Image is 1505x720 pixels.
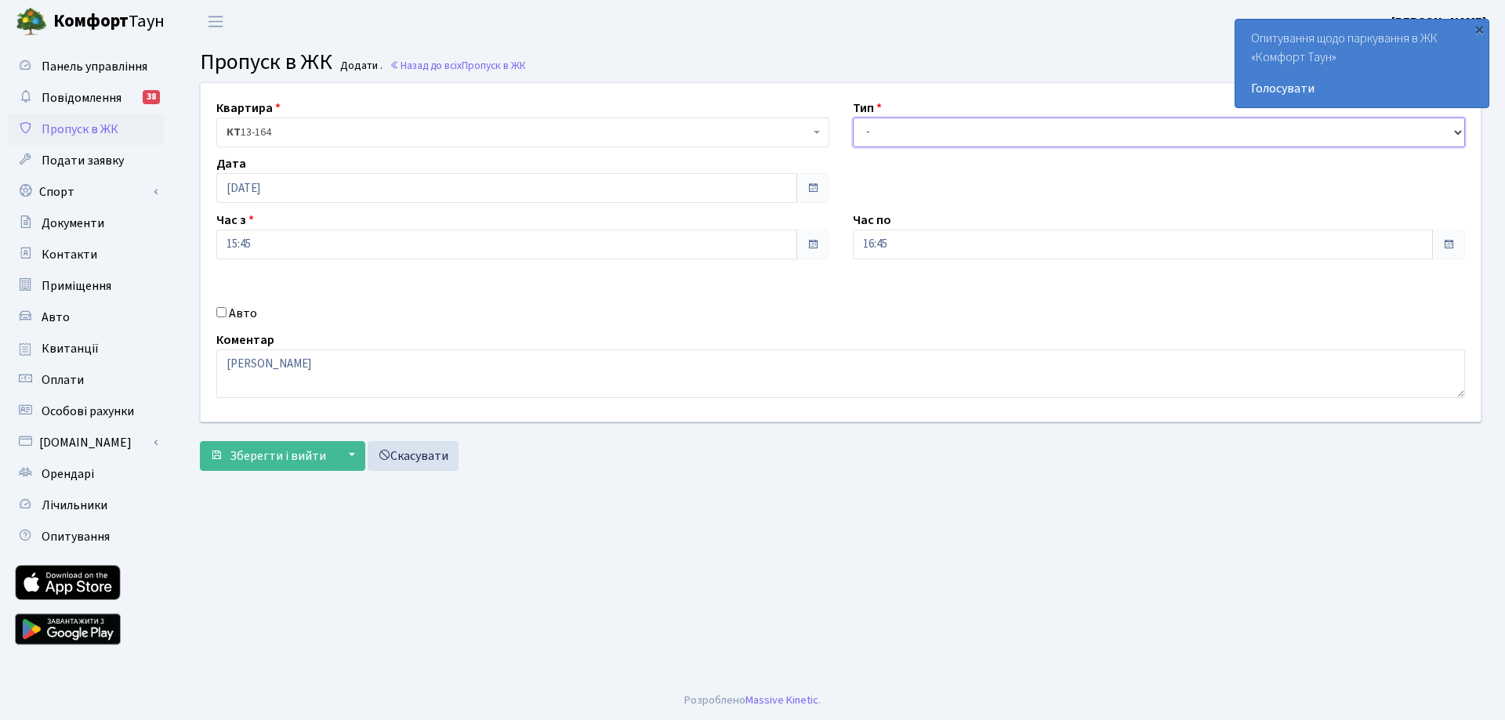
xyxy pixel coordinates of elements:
span: Квитанції [42,340,99,357]
span: Пропуск в ЖК [200,46,332,78]
span: Пропуск в ЖК [42,121,118,138]
b: КТ [227,125,241,140]
label: Коментар [216,331,274,349]
a: Пропуск в ЖК [8,114,165,145]
a: Скасувати [368,441,459,471]
span: Повідомлення [42,89,121,107]
a: Оплати [8,364,165,396]
a: Повідомлення38 [8,82,165,114]
button: Зберегти і вийти [200,441,336,471]
a: Приміщення [8,270,165,302]
a: Контакти [8,239,165,270]
span: Оплати [42,371,84,389]
label: Авто [229,304,257,323]
a: Авто [8,302,165,333]
a: Документи [8,208,165,239]
span: Контакти [42,246,97,263]
label: Час по [853,211,891,230]
span: Панель управління [42,58,147,75]
div: × [1471,21,1487,37]
span: Опитування [42,528,110,545]
span: <b>КТ</b>&nbsp;&nbsp;&nbsp;&nbsp;13-164 [227,125,810,140]
label: Час з [216,211,254,230]
a: [PERSON_NAME] [1391,13,1486,31]
span: Лічильники [42,497,107,514]
b: Комфорт [53,9,129,34]
span: Документи [42,215,104,232]
button: Переключити навігацію [196,9,235,34]
span: Таун [53,9,165,35]
span: Пропуск в ЖК [462,58,526,73]
a: Орендарі [8,458,165,490]
span: Орендарі [42,465,94,483]
img: logo.png [16,6,47,38]
span: Приміщення [42,277,111,295]
div: 38 [143,90,160,104]
div: Розроблено . [684,692,821,709]
span: Авто [42,309,70,326]
a: Опитування [8,521,165,552]
label: Тип [853,99,882,118]
a: Панель управління [8,51,165,82]
a: Квитанції [8,333,165,364]
label: Квартира [216,99,281,118]
a: [DOMAIN_NAME] [8,427,165,458]
span: Зберегти і вийти [230,447,326,465]
a: Голосувати [1251,79,1473,98]
a: Спорт [8,176,165,208]
small: Додати . [337,60,383,73]
span: <b>КТ</b>&nbsp;&nbsp;&nbsp;&nbsp;13-164 [216,118,829,147]
a: Назад до всіхПропуск в ЖК [390,58,526,73]
a: Massive Kinetic [745,692,818,708]
a: Лічильники [8,490,165,521]
span: Подати заявку [42,152,124,169]
span: Особові рахунки [42,403,134,420]
a: Особові рахунки [8,396,165,427]
label: Дата [216,154,246,173]
a: Подати заявку [8,145,165,176]
div: Опитування щодо паркування в ЖК «Комфорт Таун» [1235,20,1489,107]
